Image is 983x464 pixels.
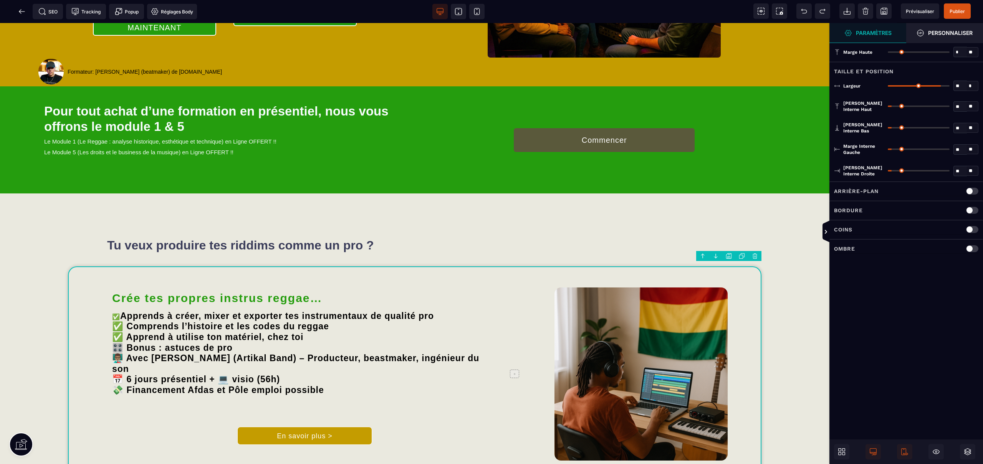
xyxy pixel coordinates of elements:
[469,4,485,19] span: Voir mobile
[753,3,769,19] span: Voir les composants
[876,3,892,19] span: Enregistrer
[928,30,973,36] strong: Personnaliser
[796,3,812,19] span: Défaire
[928,444,944,459] span: Masquer le bloc
[112,288,482,372] b: Apprends à créer, mixer et exporter tes instrumentaux de qualité pro ✅ Comprends l’histoire et le...
[151,8,193,15] span: Réglages Body
[858,3,873,19] span: Nettoyage
[66,4,106,19] span: Code de suivi
[147,4,197,19] span: Favicon
[843,100,884,112] span: [PERSON_NAME] interne haut
[834,444,849,459] span: Ouvrir les blocs
[829,62,983,76] div: Taille et position
[815,3,830,19] span: Rétablir
[44,113,406,124] text: Le Module 1 (Le Reggae : analyse historique, esthétique et technique) en Ligne OFFERT !!
[772,3,787,19] span: Capture d'écran
[112,286,497,375] text: ✅
[115,8,139,15] span: Popup
[834,206,863,215] p: Bordure
[856,30,892,36] strong: Paramètres
[897,444,912,459] span: Afficher le mobile
[38,8,58,15] span: SEO
[901,3,939,19] span: Aperçu
[843,83,861,89] span: Largeur
[843,143,884,155] span: Marge interne gauche
[33,4,63,19] span: Métadata SEO
[44,124,406,135] text: Le Module 5 (Les droits et le business de la musique) en Ligne OFFERT !!
[960,444,975,459] span: Ouvrir les calques
[950,8,965,14] span: Publier
[834,187,879,196] p: Arrière-plan
[839,3,855,19] span: Importer
[906,8,934,14] span: Prévisualiser
[906,23,983,43] span: Ouvrir le gestionnaire de styles
[44,79,406,113] text: Pour tout achat d’une formation en présentiel, nous vous offrons le module 1 & 5
[834,244,855,253] p: Ombre
[514,105,695,129] button: Commencer
[829,221,837,244] span: Afficher les vues
[866,444,881,459] span: Afficher le desktop
[843,49,872,55] span: Marge haute
[829,23,906,43] span: Ouvrir le gestionnaire de styles
[112,264,497,286] h2: Crée tes propres instrus reggae…
[237,404,372,422] button: En savoir plus >
[451,4,466,19] span: Voir tablette
[109,4,144,19] span: Créer une alerte modale
[843,165,884,177] span: [PERSON_NAME] interne droite
[843,122,884,134] span: [PERSON_NAME] interne bas
[71,8,101,15] span: Tracking
[107,213,717,231] text: Tu veux produire tes riddims comme un pro ?
[554,264,728,438] img: ee539c0c4d2bd12311c08f24b3679304_a044e65068850892fad3e4b04d808b8a161d87e53729704ef82fe13f48360072...
[14,4,30,19] span: Retour
[38,36,64,62] img: 9954335b3d3f7f44c525a584d1d17ad2_tete_asha2.png
[432,4,448,19] span: Voir bureau
[834,225,852,234] p: Coins
[944,3,971,19] span: Enregistrer le contenu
